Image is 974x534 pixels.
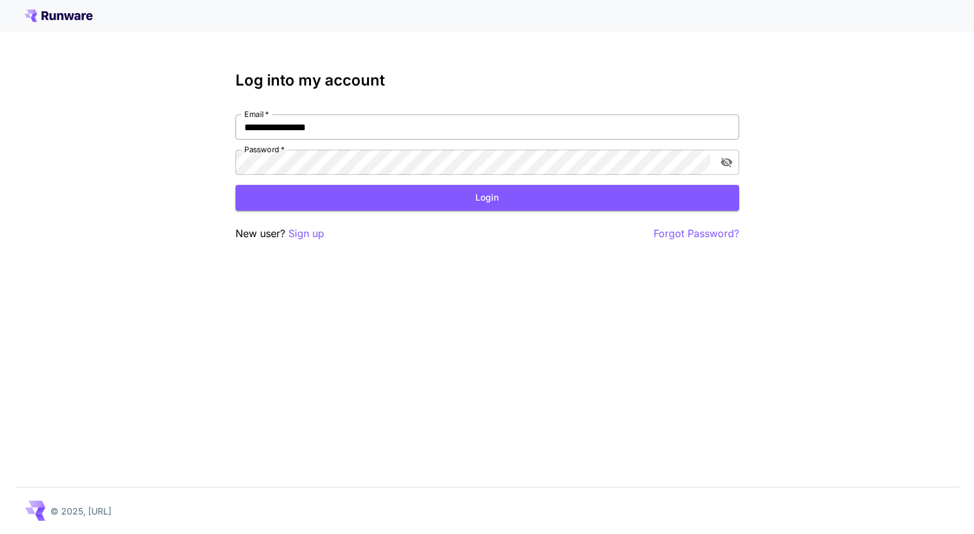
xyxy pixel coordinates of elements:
[244,109,269,120] label: Email
[244,144,285,155] label: Password
[235,72,739,89] h3: Log into my account
[288,226,324,242] button: Sign up
[654,226,739,242] button: Forgot Password?
[715,151,738,174] button: toggle password visibility
[50,504,111,518] p: © 2025, [URL]
[235,185,739,211] button: Login
[235,226,324,242] p: New user?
